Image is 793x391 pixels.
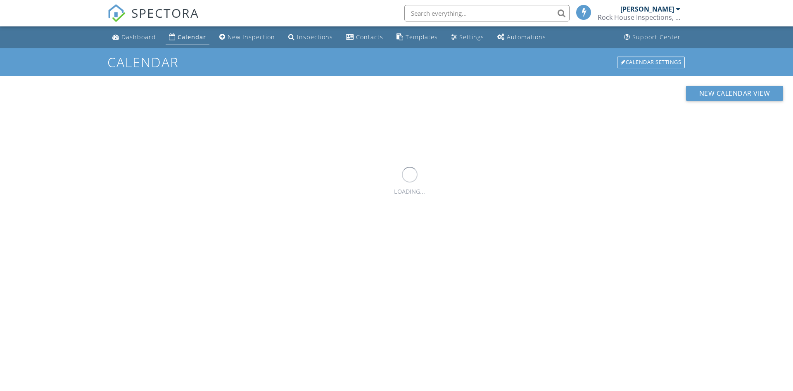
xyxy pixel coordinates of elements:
[107,11,199,28] a: SPECTORA
[109,30,159,45] a: Dashboard
[107,55,686,69] h1: Calendar
[393,30,441,45] a: Templates
[459,33,484,41] div: Settings
[356,33,383,41] div: Contacts
[617,57,685,68] div: Calendar Settings
[297,33,333,41] div: Inspections
[404,5,570,21] input: Search everything...
[406,33,438,41] div: Templates
[285,30,336,45] a: Inspections
[448,30,487,45] a: Settings
[507,33,546,41] div: Automations
[216,30,278,45] a: New Inspection
[228,33,275,41] div: New Inspection
[107,4,126,22] img: The Best Home Inspection Software - Spectora
[620,5,674,13] div: [PERSON_NAME]
[394,187,425,196] div: LOADING...
[178,33,206,41] div: Calendar
[131,4,199,21] span: SPECTORA
[598,13,680,21] div: Rock House Inspections, LLC.
[166,30,209,45] a: Calendar
[494,30,549,45] a: Automations (Basic)
[632,33,681,41] div: Support Center
[616,56,686,69] a: Calendar Settings
[621,30,684,45] a: Support Center
[343,30,387,45] a: Contacts
[686,86,784,101] button: New Calendar View
[121,33,156,41] div: Dashboard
